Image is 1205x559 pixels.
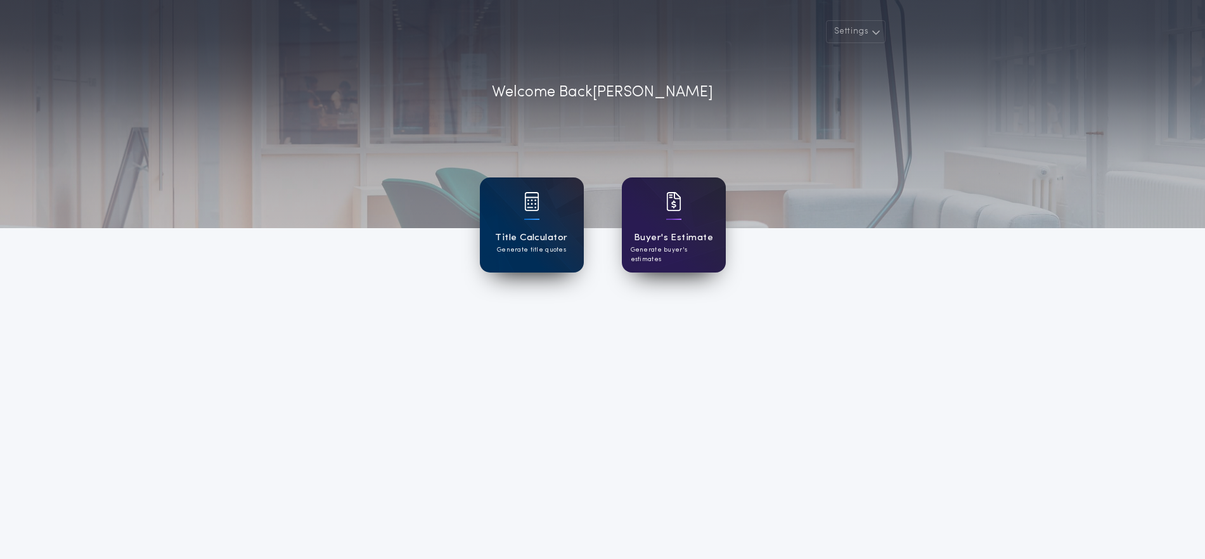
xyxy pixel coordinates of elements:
[826,20,886,43] button: Settings
[497,245,566,255] p: Generate title quotes
[631,245,717,264] p: Generate buyer's estimates
[480,177,584,273] a: card iconTitle CalculatorGenerate title quotes
[495,231,567,245] h1: Title Calculator
[666,192,681,211] img: card icon
[492,81,713,104] p: Welcome Back [PERSON_NAME]
[634,231,713,245] h1: Buyer's Estimate
[524,192,539,211] img: card icon
[622,177,726,273] a: card iconBuyer's EstimateGenerate buyer's estimates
